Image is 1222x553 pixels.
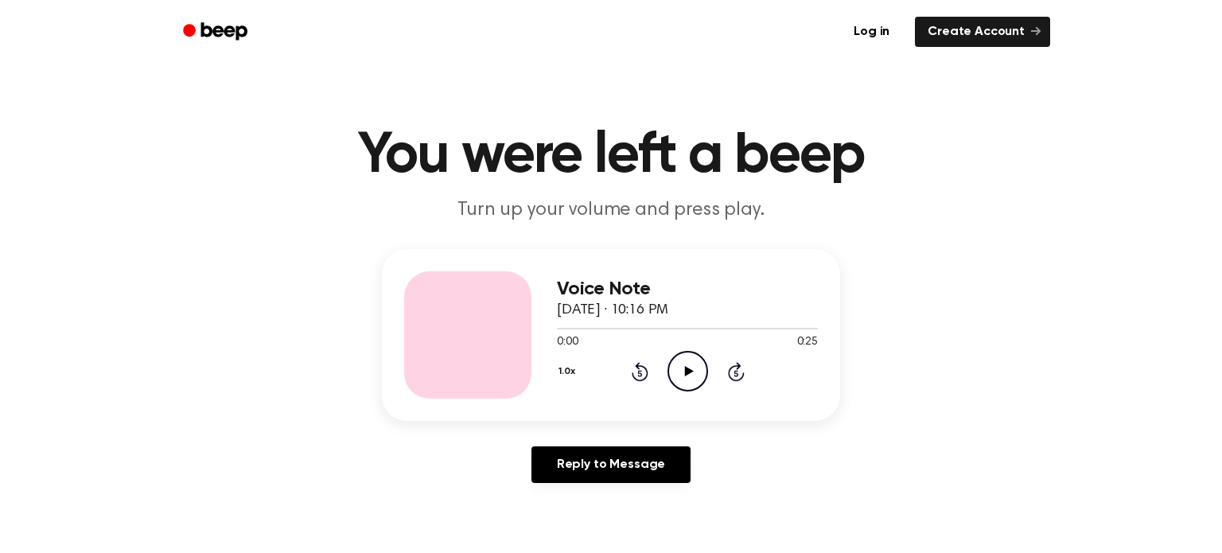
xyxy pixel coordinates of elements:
[797,334,818,351] span: 0:25
[557,334,578,351] span: 0:00
[915,17,1050,47] a: Create Account
[305,197,916,224] p: Turn up your volume and press play.
[557,358,581,385] button: 1.0x
[531,446,691,483] a: Reply to Message
[838,14,905,50] a: Log in
[204,127,1018,185] h1: You were left a beep
[557,278,818,300] h3: Voice Note
[172,17,262,48] a: Beep
[557,303,668,317] span: [DATE] · 10:16 PM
